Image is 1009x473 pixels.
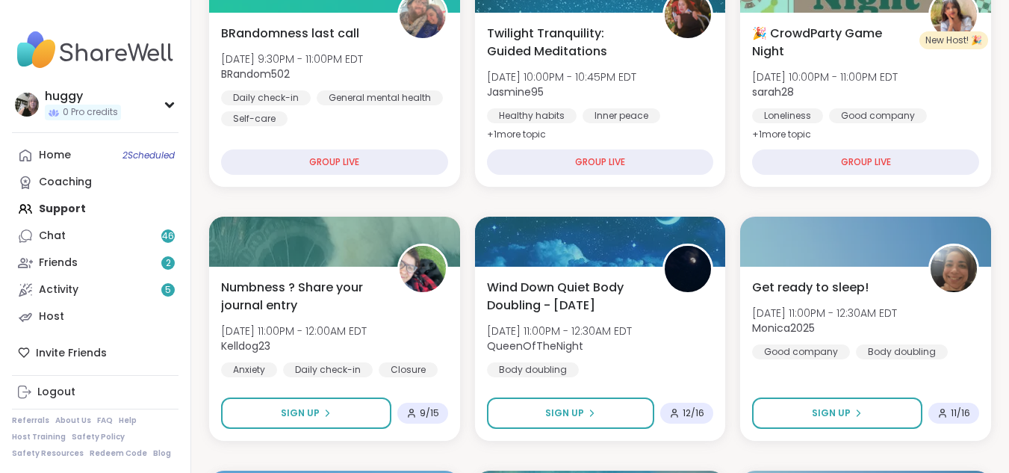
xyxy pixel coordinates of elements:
[400,246,446,292] img: Kelldog23
[153,448,171,459] a: Blog
[829,108,927,123] div: Good company
[39,175,92,190] div: Coaching
[665,246,711,292] img: QueenOfTheNight
[683,407,704,419] span: 12 / 16
[12,448,84,459] a: Safety Resources
[39,256,78,270] div: Friends
[487,279,647,315] span: Wind Down Quiet Body Doubling - [DATE]
[221,279,381,315] span: Numbness ? Share your journal entry
[545,406,584,420] span: Sign Up
[90,448,147,459] a: Redeem Code
[317,90,443,105] div: General mental health
[752,69,898,84] span: [DATE] 10:00PM - 11:00PM EDT
[12,303,178,330] a: Host
[487,362,579,377] div: Body doubling
[487,84,544,99] b: Jasmine95
[165,284,171,297] span: 5
[12,223,178,250] a: Chat46
[812,406,851,420] span: Sign Up
[12,276,178,303] a: Activity5
[931,246,977,292] img: Monica2025
[12,24,178,76] img: ShareWell Nav Logo
[487,149,714,175] div: GROUP LIVE
[119,415,137,426] a: Help
[752,25,912,61] span: 🎉 CrowdParty Game Night
[166,257,171,270] span: 2
[221,338,270,353] b: Kelldog23
[583,108,660,123] div: Inner peace
[487,108,577,123] div: Healthy habits
[752,149,979,175] div: GROUP LIVE
[221,52,363,67] span: [DATE] 9:30PM - 11:00PM EDT
[487,338,583,353] b: QueenOfTheNight
[55,415,91,426] a: About Us
[12,415,49,426] a: Referrals
[487,25,647,61] span: Twilight Tranquility: Guided Meditations
[12,250,178,276] a: Friends2
[12,432,66,442] a: Host Training
[221,67,290,81] b: BRandom502
[15,93,39,117] img: huggy
[12,142,178,169] a: Home2Scheduled
[221,324,367,338] span: [DATE] 11:00PM - 12:00AM EDT
[752,279,869,297] span: Get ready to sleep!
[39,148,71,163] div: Home
[122,149,175,161] span: 2 Scheduled
[752,108,823,123] div: Loneliness
[281,406,320,420] span: Sign Up
[379,362,438,377] div: Closure
[951,407,970,419] span: 11 / 16
[63,106,118,119] span: 0 Pro credits
[752,84,794,99] b: sarah28
[97,415,113,426] a: FAQ
[752,344,850,359] div: Good company
[12,379,178,406] a: Logout
[72,432,125,442] a: Safety Policy
[221,25,359,43] span: BRandomness last call
[487,324,632,338] span: [DATE] 11:00PM - 12:30AM EDT
[221,149,448,175] div: GROUP LIVE
[221,398,391,429] button: Sign Up
[283,362,373,377] div: Daily check-in
[221,90,311,105] div: Daily check-in
[487,69,636,84] span: [DATE] 10:00PM - 10:45PM EDT
[487,398,655,429] button: Sign Up
[45,88,121,105] div: huggy
[162,230,174,243] span: 46
[752,306,897,321] span: [DATE] 11:00PM - 12:30AM EDT
[12,339,178,366] div: Invite Friends
[420,407,439,419] span: 9 / 15
[39,282,78,297] div: Activity
[39,229,66,244] div: Chat
[919,31,988,49] div: New Host! 🎉
[856,344,948,359] div: Body doubling
[37,385,75,400] div: Logout
[221,111,288,126] div: Self-care
[221,362,277,377] div: Anxiety
[12,169,178,196] a: Coaching
[752,398,922,429] button: Sign Up
[752,321,815,336] b: Monica2025
[39,309,64,324] div: Host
